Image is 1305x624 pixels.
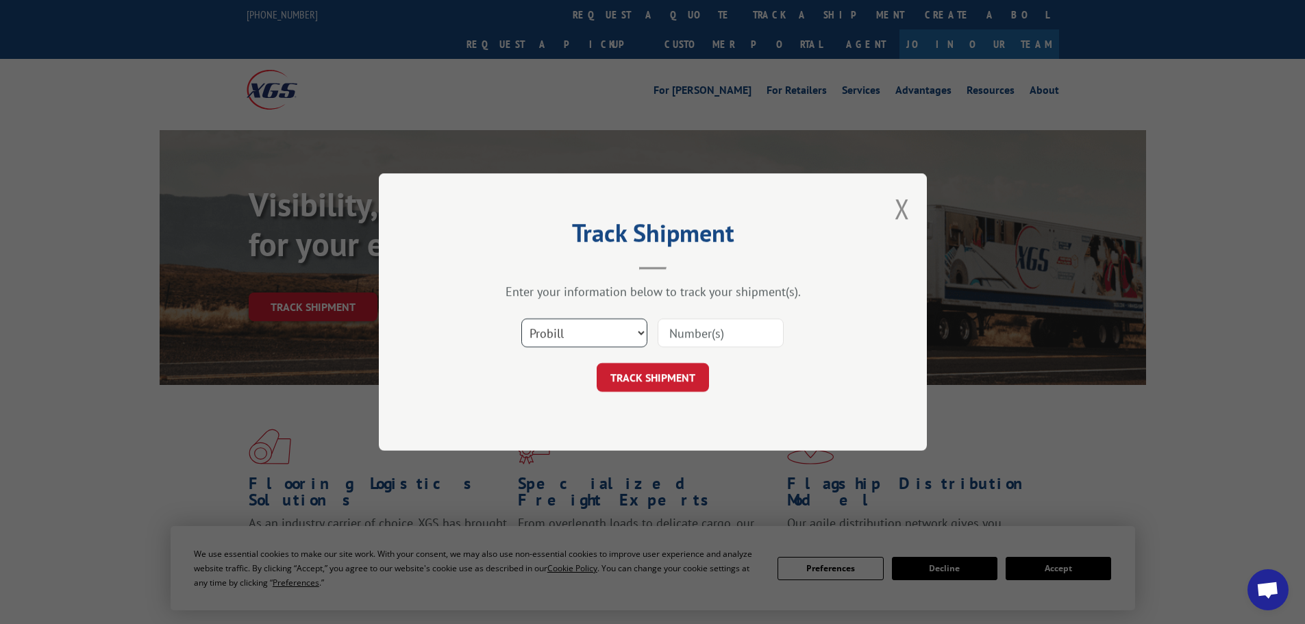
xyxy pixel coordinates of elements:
[597,363,709,392] button: TRACK SHIPMENT
[447,284,858,299] div: Enter your information below to track your shipment(s).
[658,319,784,347] input: Number(s)
[447,223,858,249] h2: Track Shipment
[1247,569,1289,610] div: Open chat
[895,190,910,227] button: Close modal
